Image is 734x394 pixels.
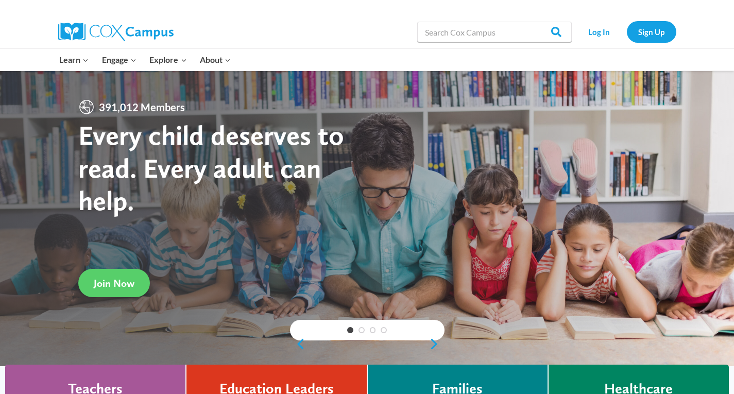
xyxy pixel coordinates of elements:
[627,21,676,42] a: Sign Up
[290,338,305,350] a: previous
[149,53,186,66] span: Explore
[95,99,189,115] span: 391,012 Members
[78,269,150,297] a: Join Now
[417,22,572,42] input: Search Cox Campus
[577,21,622,42] a: Log In
[53,49,237,71] nav: Primary Navigation
[200,53,231,66] span: About
[94,277,134,289] span: Join Now
[577,21,676,42] nav: Secondary Navigation
[290,334,445,354] div: content slider buttons
[59,53,89,66] span: Learn
[381,327,387,333] a: 4
[370,327,376,333] a: 3
[102,53,136,66] span: Engage
[359,327,365,333] a: 2
[347,327,353,333] a: 1
[429,338,445,350] a: next
[78,118,344,217] strong: Every child deserves to read. Every adult can help.
[58,23,174,41] img: Cox Campus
